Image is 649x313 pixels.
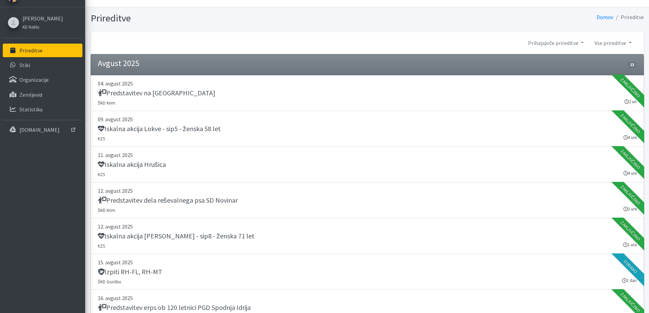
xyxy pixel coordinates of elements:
h1: Prireditve [91,12,365,24]
p: Organizacije [19,76,49,83]
p: Stiki [19,62,30,68]
p: Statistika [19,106,43,113]
a: [DOMAIN_NAME] [3,123,82,137]
h5: Iskalna akcija Hrušica [98,160,166,169]
small: KZS [98,172,105,177]
span: 13 [628,62,636,68]
a: Prihajajoče prireditve [523,36,589,50]
h5: Iskalna akcija [PERSON_NAME] - sip8 - ženska 71 let [98,232,254,240]
p: 04. avgust 2025 [98,79,637,88]
a: Stiki [3,58,82,72]
small: KZS [98,243,105,249]
p: [DOMAIN_NAME] [19,126,60,133]
p: 15. avgust 2025 [98,258,637,266]
p: Zemljevid [19,91,42,98]
a: Vse prireditve [589,36,637,50]
small: KD Naklo [22,24,40,30]
h5: Predstavitev dela reševalnega psa SD Novinar [98,196,238,204]
a: Prireditve [3,44,82,57]
small: KZS [98,136,105,141]
p: 12. avgust 2025 [98,222,637,231]
a: Statistika [3,103,82,116]
h5: Predstavitev na [GEOGRAPHIC_DATA] [98,89,215,97]
small: ŠKD Krim [98,100,115,106]
h5: Predstavitev erps ob 120 letnici PGD Spodnja Idrija [98,303,251,312]
a: Domov [597,14,613,20]
a: 12. avgust 2025 Iskalna akcija [PERSON_NAME] - sip8 - ženska 71 let KZS 1 ura Zaključeno [91,218,644,254]
small: ŠKD Krim [98,207,115,213]
li: Prireditve [613,12,644,22]
a: 12. avgust 2025 Predstavitev dela reševalnega psa SD Novinar ŠKD Krim 3 ure Zaključeno [91,183,644,218]
p: 09. avgust 2025 [98,115,637,123]
a: KD Naklo [22,22,63,31]
a: 09. avgust 2025 Iskalna akcija Lokve - sip5 - ženska 58 let KZS 4 ure Zaključeno [91,111,644,147]
p: 12. avgust 2025 [98,187,637,195]
a: [PERSON_NAME] [22,14,63,22]
a: 11. avgust 2025 Iskalna akcija Hrušica KZS 4 ure Zaključeno [91,147,644,183]
a: 15. avgust 2025 Izpiti RH-FL, RH-MT ŠKD Goričko 1 dan Oddano [91,254,644,290]
h5: Izpiti RH-FL, RH-MT [98,268,162,276]
a: Organizacije [3,73,82,87]
h4: Avgust 2025 [98,59,139,68]
p: Prireditve [19,47,43,54]
small: ŠKD Goričko [98,279,122,284]
h5: Iskalna akcija Lokve - sip5 - ženska 58 let [98,125,221,133]
p: 11. avgust 2025 [98,151,637,159]
a: Zemljevid [3,88,82,101]
p: 16. avgust 2025 [98,294,637,302]
a: 04. avgust 2025 Predstavitev na [GEOGRAPHIC_DATA] ŠKD Krim 2 uri Zaključeno [91,75,644,111]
